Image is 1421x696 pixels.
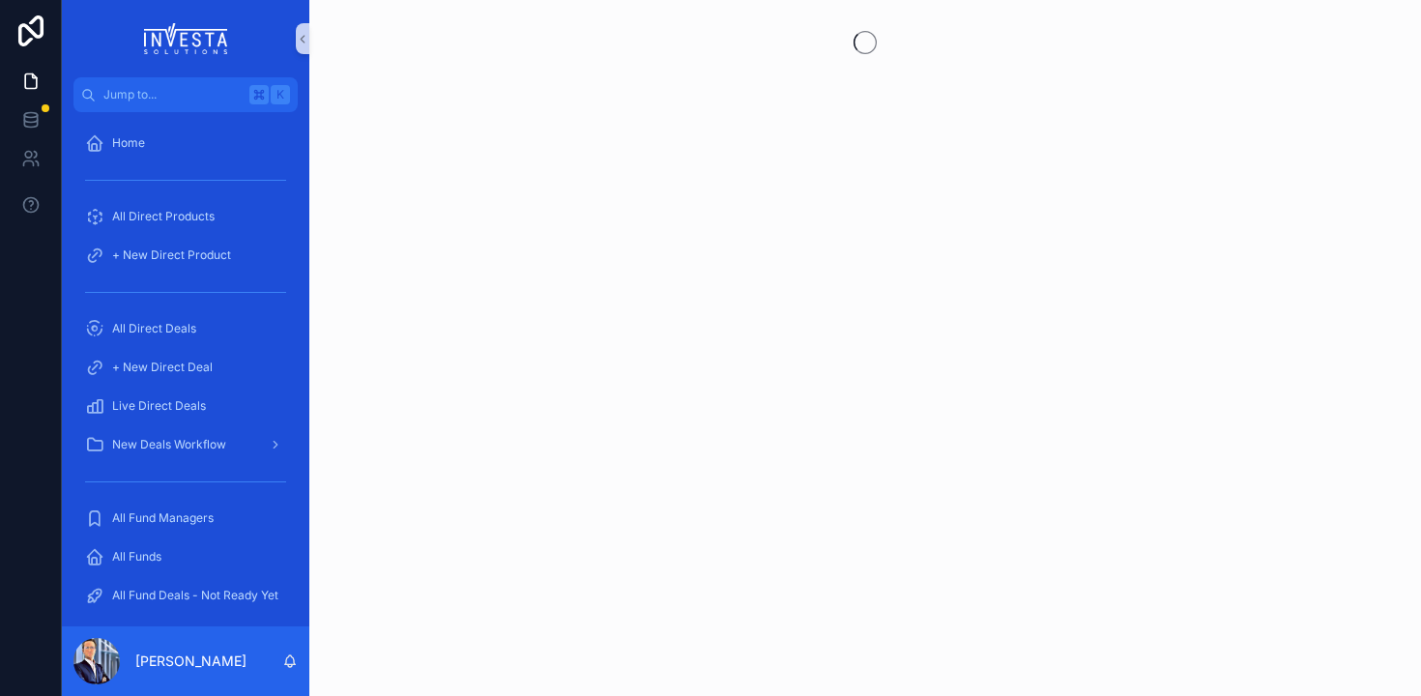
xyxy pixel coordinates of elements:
[112,321,196,336] span: All Direct Deals
[112,398,206,414] span: Live Direct Deals
[73,578,298,613] a: All Fund Deals - Not Ready Yet
[112,135,145,151] span: Home
[73,501,298,536] a: All Fund Managers
[73,350,298,385] a: + New Direct Deal
[73,427,298,462] a: New Deals Workflow
[273,87,288,102] span: K
[112,510,214,526] span: All Fund Managers
[112,549,161,565] span: All Funds
[73,311,298,346] a: All Direct Deals
[73,238,298,273] a: + New Direct Product
[112,437,226,452] span: New Deals Workflow
[135,652,246,671] p: [PERSON_NAME]
[112,209,215,224] span: All Direct Products
[144,23,228,54] img: App logo
[73,199,298,234] a: All Direct Products
[112,588,278,603] span: All Fund Deals - Not Ready Yet
[103,87,242,102] span: Jump to...
[73,389,298,423] a: Live Direct Deals
[73,77,298,112] button: Jump to...K
[112,247,231,263] span: + New Direct Product
[112,360,213,375] span: + New Direct Deal
[73,539,298,574] a: All Funds
[62,112,309,626] div: scrollable content
[73,126,298,160] a: Home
